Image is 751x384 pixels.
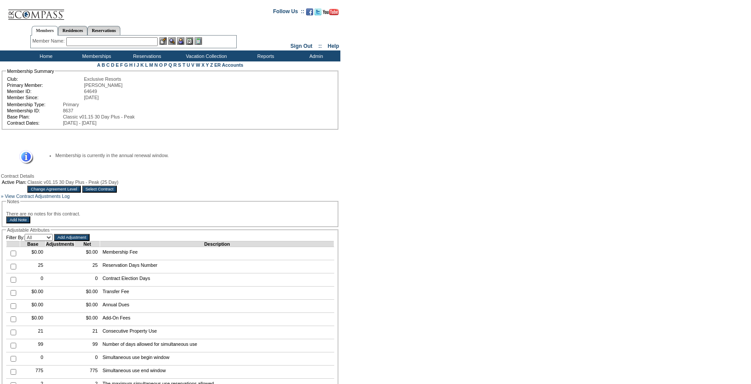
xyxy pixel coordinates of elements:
input: Add Note [6,216,30,223]
a: R [173,62,177,68]
a: Q [168,62,172,68]
img: Reservations [186,37,193,45]
td: Reservation Days Number [100,260,334,273]
td: Base [20,241,46,247]
td: Primary Member: [7,83,83,88]
td: 0 [74,352,100,366]
td: 775 [20,366,46,379]
a: I [134,62,135,68]
td: Add-On Fees [100,313,334,326]
td: $0.00 [20,287,46,300]
a: W [196,62,200,68]
td: Reservations [121,50,171,61]
img: Subscribe to our YouTube Channel [323,9,339,15]
td: Admin [290,50,340,61]
img: Follow us on Twitter [314,8,321,15]
img: b_calculator.gif [195,37,202,45]
td: 99 [74,339,100,352]
td: 21 [20,326,46,339]
a: C [106,62,110,68]
div: Member Name: [32,37,66,45]
td: Simultaneous use end window [100,366,334,379]
a: H [129,62,133,68]
td: Vacation Collection [171,50,239,61]
a: O [159,62,162,68]
a: X [202,62,205,68]
a: D [111,62,115,68]
td: 0 [74,273,100,287]
li: Membership is currently in the annual renewal window. [55,153,325,158]
a: Z [210,62,213,68]
a: L [145,62,148,68]
legend: Notes [6,199,20,204]
span: Classic v01.15 30 Day Plus - Peak [63,114,134,119]
td: Filter By: [6,234,53,241]
a: U [187,62,190,68]
a: K [141,62,144,68]
td: Membership Type: [7,102,62,107]
span: Exclusive Resorts [84,76,121,82]
td: Follow Us :: [273,7,304,18]
legend: Adjustable Attributes [6,227,51,233]
a: Sign Out [290,43,312,49]
td: 0 [20,352,46,366]
a: E [116,62,119,68]
td: 99 [20,339,46,352]
td: $0.00 [74,287,100,300]
td: Member Since: [7,95,83,100]
a: Subscribe to our YouTube Channel [323,11,339,16]
a: Members [32,26,58,36]
a: P [164,62,167,68]
a: Reservations [87,26,120,35]
td: Base Plan: [7,114,62,119]
div: Contract Details [1,173,339,179]
td: Reports [239,50,290,61]
td: Memberships [70,50,121,61]
td: Active Plan: [2,179,26,185]
td: $0.00 [74,300,100,313]
img: Impersonate [177,37,184,45]
td: Net [74,241,100,247]
a: Follow us on Twitter [314,11,321,16]
td: Annual Dues [100,300,334,313]
a: Y [206,62,209,68]
input: Change Agreement Level [27,186,80,193]
td: Home [20,50,70,61]
td: Club: [7,76,83,82]
td: Contract Dates: [7,120,62,126]
a: N [155,62,158,68]
td: Contract Election Days [100,273,334,287]
span: :: [318,43,322,49]
a: F [120,62,123,68]
legend: Membership Summary [6,68,55,74]
span: Classic v01.15 30 Day Plus - Peak (25 Day) [27,179,118,185]
td: Consecutive Property Use [100,326,334,339]
span: [DATE] - [DATE] [63,120,97,126]
input: Add Adjustment [54,234,90,241]
a: T [182,62,185,68]
a: V [191,62,195,68]
td: Membership Fee [100,247,334,260]
span: Primary [63,102,79,107]
img: View [168,37,176,45]
input: Select Contract [82,186,117,193]
td: $0.00 [74,247,100,260]
a: Residences [58,26,87,35]
a: J [137,62,139,68]
a: ER Accounts [214,62,243,68]
span: There are no notes for this contract. [6,211,80,216]
td: Transfer Fee [100,287,334,300]
a: Become our fan on Facebook [306,11,313,16]
span: 8637 [63,108,73,113]
a: S [178,62,181,68]
span: 64649 [84,89,97,94]
td: Number of days allowed for simultaneous use [100,339,334,352]
td: Description [100,241,334,247]
a: G [124,62,128,68]
td: $0.00 [20,313,46,326]
td: $0.00 [20,300,46,313]
td: 21 [74,326,100,339]
a: » View Contract Adjustments Log [1,194,70,199]
td: 25 [20,260,46,273]
img: Become our fan on Facebook [306,8,313,15]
